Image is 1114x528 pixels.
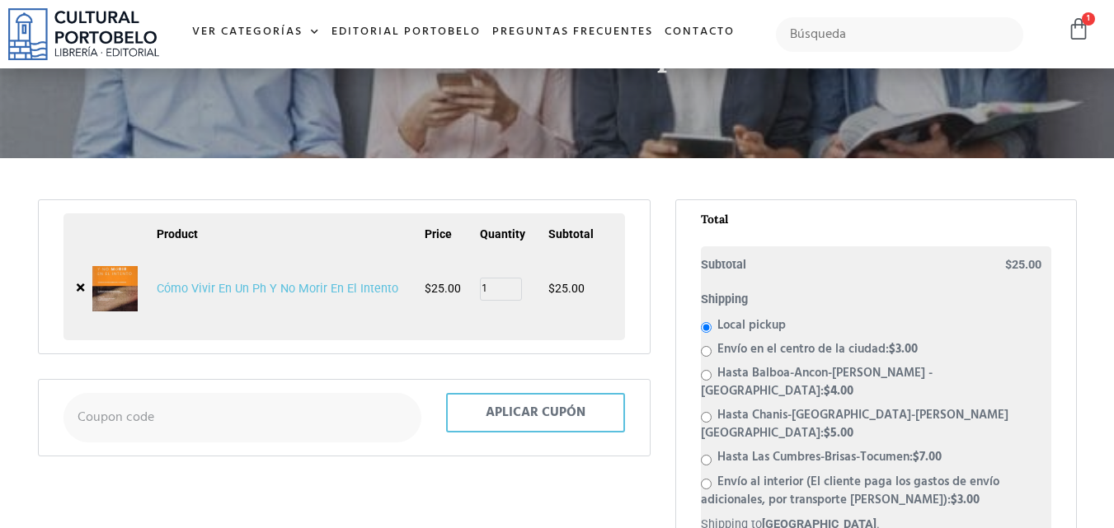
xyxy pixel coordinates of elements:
[425,282,461,295] bdi: 25.00
[889,339,918,359] bdi: 3.00
[717,448,942,468] label: Hasta Las Cumbres-Brisas-Tocumen:
[1005,258,1012,272] span: $
[951,490,957,510] span: $
[1082,12,1095,26] span: 1
[824,381,830,401] span: $
[548,282,585,295] bdi: 25.00
[717,339,918,359] label: Envío en el centro de la ciudad:
[76,278,85,297] a: Remove Cómo Vivir En Un Ph Y No Morir En El Intento from cart
[425,226,479,250] th: Price
[701,363,933,401] label: Hasta Balboa-Ancon-[PERSON_NAME] - [GEOGRAPHIC_DATA]:
[659,15,740,50] a: Contacto
[1067,17,1090,41] a: 1
[326,15,486,50] a: Editorial Portobelo
[824,424,853,444] bdi: 5.00
[889,339,895,359] span: $
[824,381,853,401] bdi: 4.00
[480,226,548,250] th: Quantity
[157,226,425,250] th: Product
[186,15,326,50] a: Ver Categorías
[701,213,1051,232] h2: Total
[446,393,625,432] button: Aplicar cupón
[776,17,1024,52] input: Búsqueda
[701,472,999,510] label: Envío al interior (El cliente paga los gastos de envío adicionales, por transporte [PERSON_NAME]):
[824,424,830,444] span: $
[1005,258,1041,272] bdi: 25.00
[701,406,1008,444] label: Hasta Chanis-[GEOGRAPHIC_DATA]-[PERSON_NAME][GEOGRAPHIC_DATA]:
[480,278,522,301] input: Product quantity
[548,226,613,250] th: Subtotal
[913,448,942,468] bdi: 7.00
[951,490,980,510] bdi: 3.00
[38,27,1077,71] h2: Carrito de compras
[157,282,398,296] a: Cómo Vivir En Un Ph Y No Morir En El Intento
[63,393,421,442] input: Coupon code
[717,315,786,335] label: Local pickup
[486,15,659,50] a: Preguntas frecuentes
[913,448,919,468] span: $
[548,282,555,295] span: $
[425,282,431,295] span: $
